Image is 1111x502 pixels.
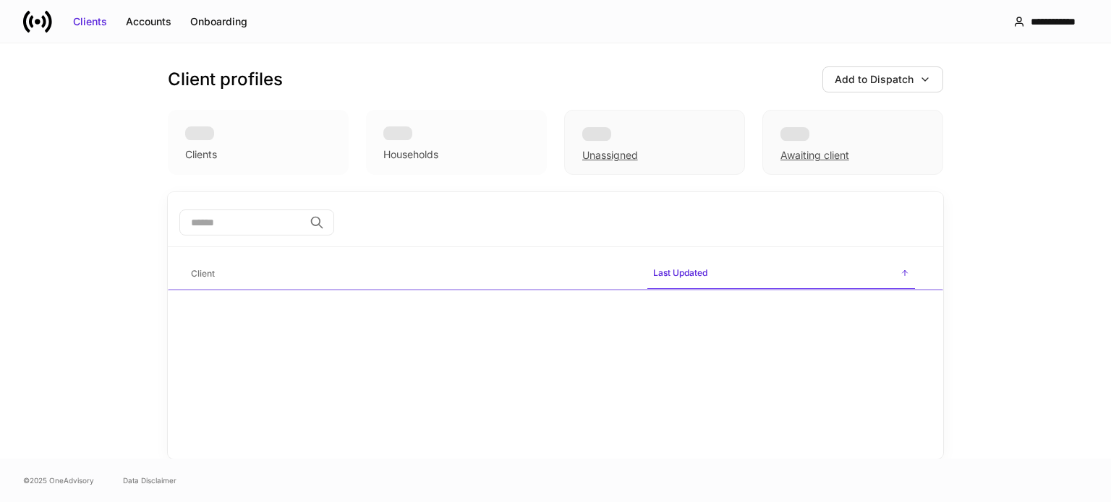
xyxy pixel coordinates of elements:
[116,10,181,33] button: Accounts
[582,148,638,163] div: Unassigned
[822,66,943,92] button: Add to Dispatch
[190,14,247,29] div: Onboarding
[835,72,914,87] div: Add to Dispatch
[383,147,438,162] div: Households
[168,68,283,91] h3: Client profiles
[653,266,707,280] h6: Last Updated
[181,10,257,33] button: Onboarding
[762,110,943,175] div: Awaiting client
[185,259,636,289] span: Client
[23,475,94,486] span: © 2025 OneAdvisory
[191,267,215,280] h6: Client
[123,475,176,486] a: Data Disclaimer
[780,148,849,163] div: Awaiting client
[64,10,116,33] button: Clients
[185,147,217,162] div: Clients
[647,259,915,290] span: Last Updated
[126,14,171,29] div: Accounts
[564,110,745,175] div: Unassigned
[73,14,107,29] div: Clients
